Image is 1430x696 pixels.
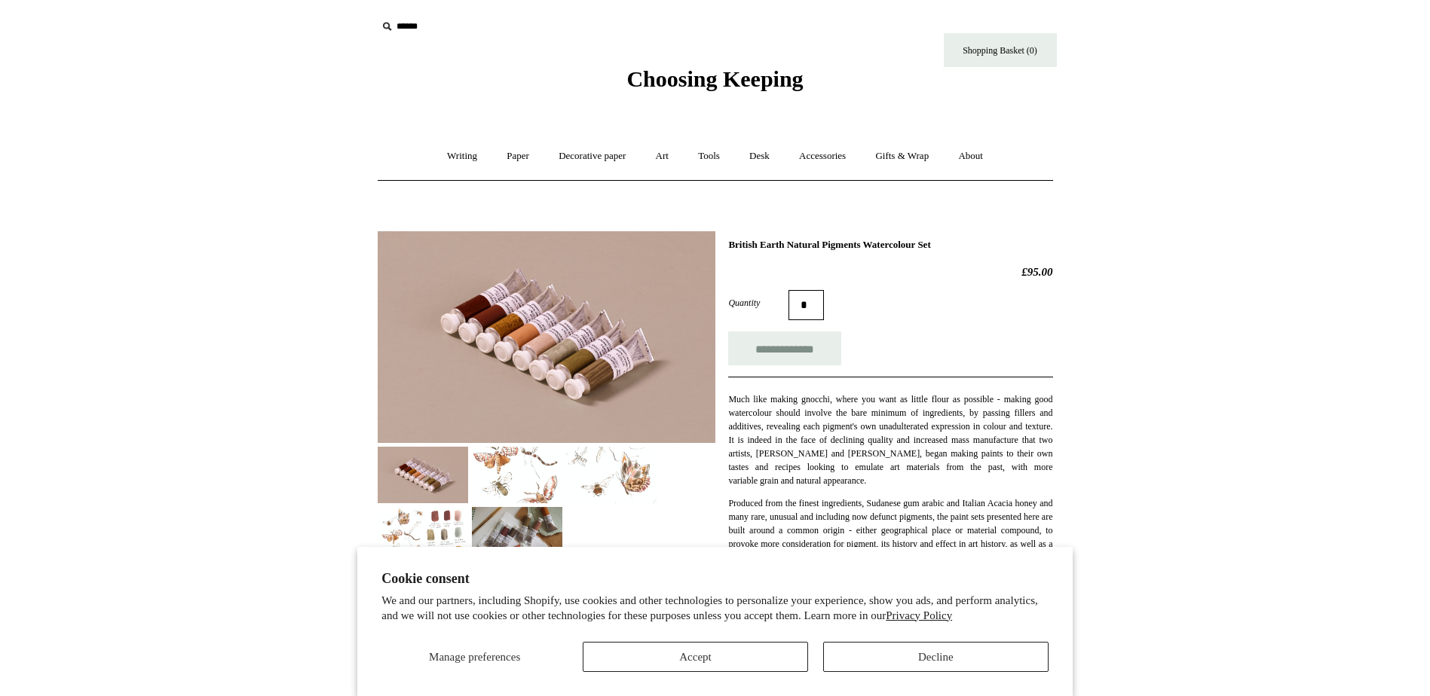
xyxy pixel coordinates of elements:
img: British Earth Natural Pigments Watercolour Set [378,447,468,503]
a: Shopping Basket (0) [944,33,1057,67]
img: British Earth Natural Pigments Watercolour Set [472,507,562,563]
img: British Earth Natural Pigments Watercolour Set [472,447,562,503]
a: About [945,136,997,176]
a: Art [642,136,682,176]
button: Decline [823,642,1049,672]
a: Paper [493,136,543,176]
p: We and our partners, including Shopify, use cookies and other technologies to personalize your ex... [381,594,1049,623]
span: Choosing Keeping [626,66,803,91]
a: Tools [684,136,733,176]
a: Desk [736,136,783,176]
h2: Cookie consent [381,571,1049,587]
img: British Earth Natural Pigments Watercolour Set [378,231,715,443]
span: Manage preferences [429,651,520,663]
a: Decorative paper [545,136,639,176]
a: Privacy Policy [886,609,952,621]
a: Writing [433,136,491,176]
label: Quantity [728,296,788,310]
button: Accept [583,642,808,672]
img: British Earth Natural Pigments Watercolour Set [378,507,468,563]
p: Produced from the finest ingredients, Sudanese gum arabic and Italian Acacia honey and many rare,... [728,496,1052,564]
a: Accessories [785,136,859,176]
button: Manage preferences [381,642,568,672]
h1: British Earth Natural Pigments Watercolour Set [728,239,1052,251]
h2: £95.00 [728,265,1052,279]
p: Much like making gnocchi, where you want as little flour as possible - making good watercolour sh... [728,392,1052,487]
a: Choosing Keeping [626,78,803,89]
a: Gifts & Wrap [862,136,942,176]
img: British Earth Natural Pigments Watercolour Set [566,447,657,503]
